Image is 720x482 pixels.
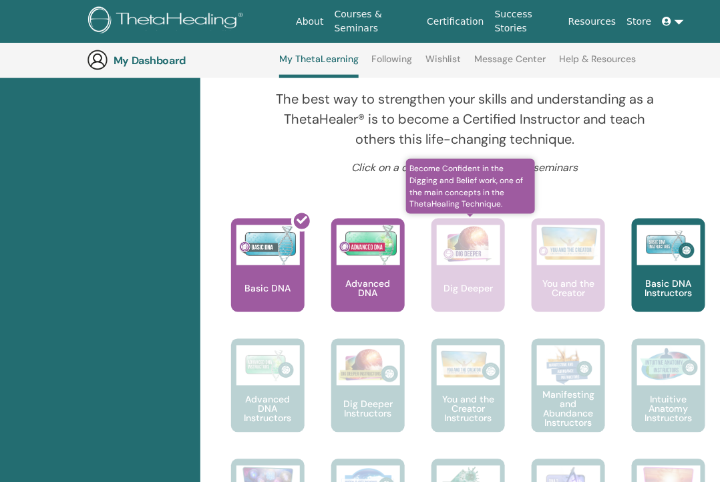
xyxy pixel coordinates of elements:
a: Basic DNA Instructors Basic DNA Instructors [632,219,705,339]
a: Following [372,53,413,75]
a: Certification [421,9,489,34]
a: Dig Deeper Instructors Dig Deeper Instructors [331,339,405,459]
a: Store [622,9,657,34]
a: Courses & Seminars [329,2,422,41]
a: Message Center [474,53,546,75]
p: Dig Deeper [438,284,498,293]
h2: Instructor [407,53,524,84]
img: Dig Deeper [437,225,500,265]
a: Manifesting and Abundance Instructors Manifesting and Abundance Instructors [532,339,605,459]
img: Basic DNA [236,225,300,265]
p: Advanced DNA [331,279,405,298]
img: Manifesting and Abundance Instructors [537,346,600,386]
img: You and the Creator Instructors [437,346,500,386]
a: Intuitive Anatomy Instructors Intuitive Anatomy Instructors [632,339,705,459]
a: Advanced DNA Advanced DNA [331,219,405,339]
a: Resources [563,9,622,34]
img: Basic DNA Instructors [637,225,701,265]
p: Intuitive Anatomy Instructors [632,395,705,423]
a: About [291,9,329,34]
img: Advanced DNA [337,225,400,265]
img: logo.png [88,7,248,37]
a: Help & Resources [559,53,636,75]
img: Dig Deeper Instructors [337,346,400,386]
p: The best way to strengthen your skills and understanding as a ThetaHealer® is to become a Certifi... [266,89,664,149]
p: You and the Creator [532,279,605,298]
img: generic-user-icon.jpg [87,49,108,71]
a: My ThetaLearning [279,53,359,78]
a: Basic DNA Basic DNA [231,219,305,339]
span: Become Confident in the Digging and Belief work, one of the main concepts in the ThetaHealing Tec... [406,159,535,214]
a: Become Confident in the Digging and Belief work, one of the main concepts in the ThetaHealing Tec... [431,219,505,339]
a: Advanced DNA Instructors Advanced DNA Instructors [231,339,305,459]
img: Intuitive Anatomy Instructors [637,346,701,386]
p: Advanced DNA Instructors [231,395,305,423]
p: Click on a course to search available seminars [266,160,664,176]
a: You and the Creator Instructors You and the Creator Instructors [431,339,505,459]
a: Success Stories [490,2,563,41]
p: Manifesting and Abundance Instructors [532,390,605,428]
h3: My Dashboard [114,54,247,67]
p: Basic DNA Instructors [632,279,705,298]
a: You and the Creator You and the Creator [532,219,605,339]
a: Wishlist [426,53,462,75]
img: Advanced DNA Instructors [236,346,300,386]
p: Dig Deeper Instructors [331,400,405,418]
img: You and the Creator [537,225,600,262]
p: You and the Creator Instructors [431,395,505,423]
